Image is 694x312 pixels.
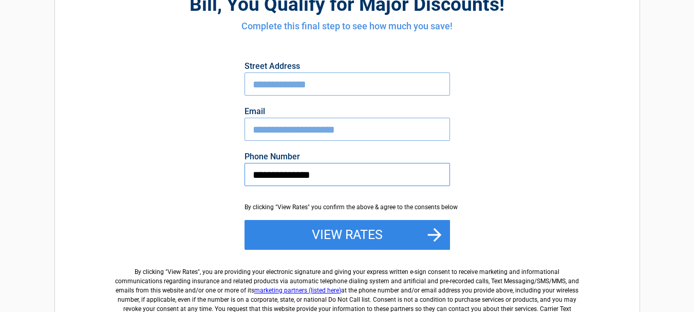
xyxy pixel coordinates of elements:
label: Phone Number [245,153,450,161]
button: View Rates [245,220,450,250]
span: View Rates [167,268,198,276]
h4: Complete this final step to see how much you save! [111,20,583,33]
label: Street Address [245,62,450,70]
div: By clicking "View Rates" you confirm the above & agree to the consents below [245,203,450,212]
a: marketing partners (listed here) [254,287,341,294]
label: Email [245,107,450,116]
